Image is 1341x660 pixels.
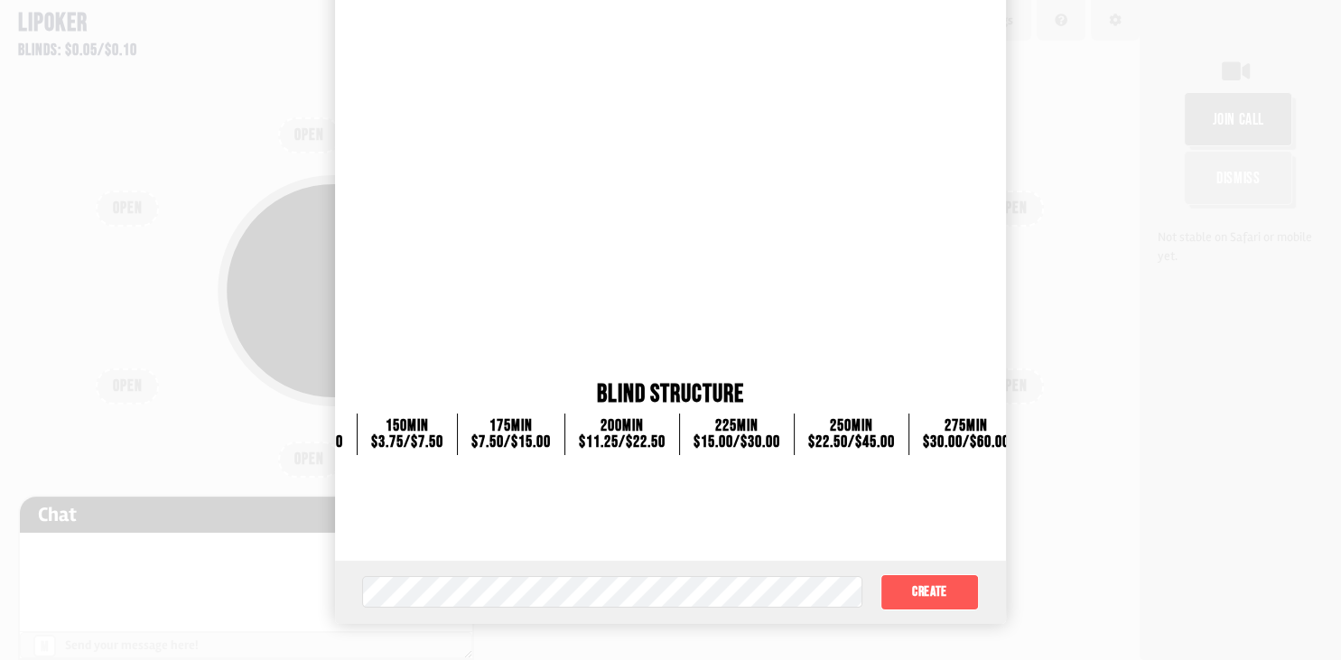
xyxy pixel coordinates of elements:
div: 275 min [923,418,1010,434]
div: $15.00 / $30.00 [694,434,780,451]
div: $7.50 / $15.00 [471,434,551,451]
button: Create [880,574,979,610]
div: 175 min [471,418,551,434]
div: $3.75 / $7.50 [371,434,443,451]
div: 150 min [371,418,443,434]
div: 225 min [694,418,780,434]
div: $11.25 / $22.50 [579,434,666,451]
div: $30.00 / $60.00 [923,434,1010,451]
div: 200 min [579,418,666,434]
div: 250 min [808,418,895,434]
div: $22.50 / $45.00 [808,434,895,451]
